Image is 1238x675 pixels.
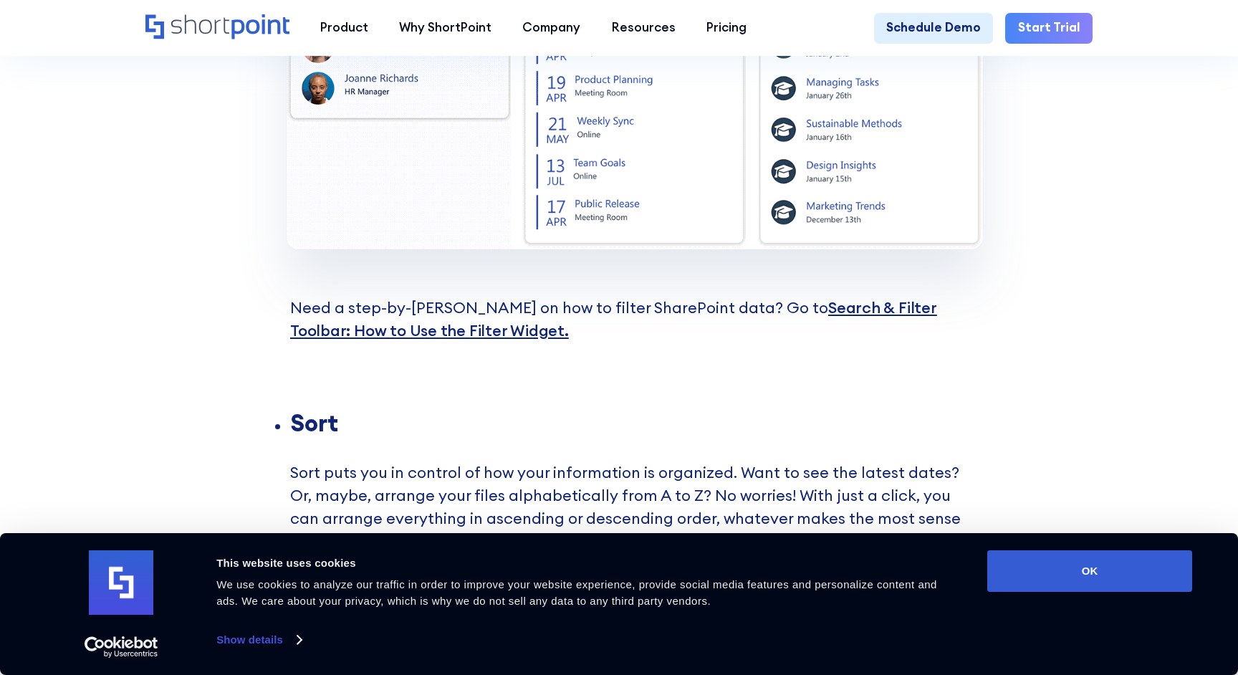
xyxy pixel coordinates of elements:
div: Company [522,19,580,37]
li: Sort puts you in control of how your information is organized. Want to see the latest dates? Or, ... [290,412,967,600]
a: Show details [216,629,301,651]
a: Resources [596,13,691,44]
a: Pricing [691,13,762,44]
iframe: Chat Widget [980,509,1238,675]
a: Home [145,14,289,42]
a: Product [305,13,384,44]
div: Resources [612,19,676,37]
div: Why ShortPoint [399,19,491,37]
a: Why ShortPoint [384,13,507,44]
p: Need a step-by-[PERSON_NAME] on how to filter SharePoint data? Go to [271,249,967,412]
strong: Sort [290,408,338,438]
a: Usercentrics Cookiebot - opens in a new window [59,636,184,658]
button: OK [987,550,1192,592]
img: logo [89,550,153,615]
div: Product [320,19,368,37]
a: Schedule Demo [874,13,994,44]
div: Pricing [706,19,747,37]
a: Start Trial [1005,13,1093,44]
a: Company [507,13,596,44]
span: We use cookies to analyze our traffic in order to improve your website experience, provide social... [216,578,937,607]
div: This website uses cookies [216,555,955,572]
